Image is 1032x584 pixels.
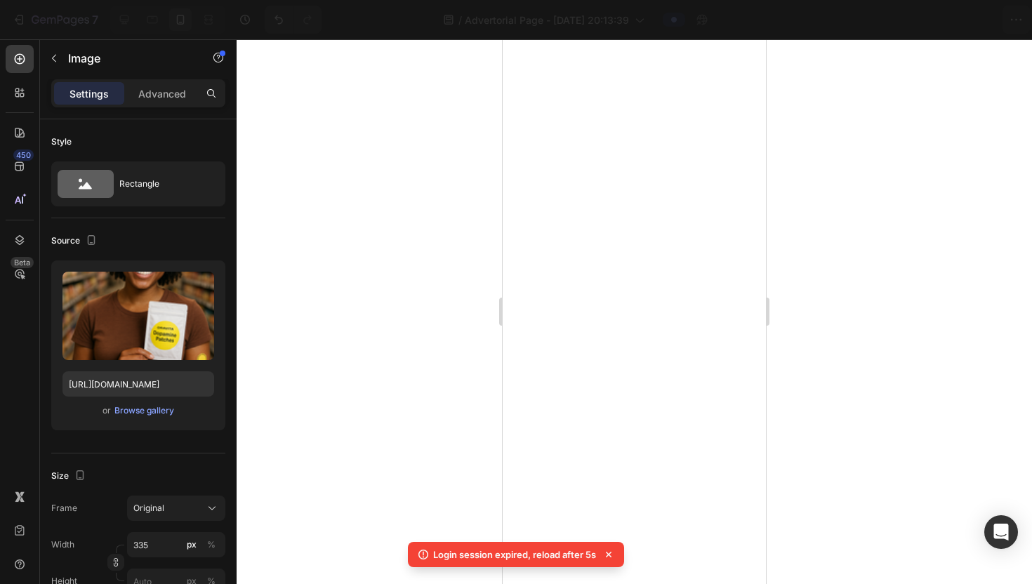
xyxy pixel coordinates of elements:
[265,6,322,34] div: Undo/Redo
[51,467,88,486] div: Size
[114,404,174,417] div: Browse gallery
[62,371,214,397] input: https://example.com/image.jpg
[6,6,105,34] button: 7
[68,50,187,67] p: Image
[51,538,74,551] label: Width
[939,6,998,34] button: Publish
[951,13,986,27] div: Publish
[138,86,186,101] p: Advanced
[899,14,922,26] span: Save
[203,536,220,553] button: px
[133,502,164,515] span: Original
[51,502,77,515] label: Frame
[127,532,225,557] input: px%
[51,135,72,148] div: Style
[458,13,462,27] span: /
[119,168,205,200] div: Rectangle
[207,538,216,551] div: %
[465,13,629,27] span: Advertorial Page - [DATE] 20:13:39
[433,547,596,562] p: Login session expired, reload after 5s
[51,232,100,251] div: Source
[70,86,109,101] p: Settings
[11,257,34,268] div: Beta
[183,536,200,553] button: %
[187,538,197,551] div: px
[62,272,214,360] img: preview-image
[114,404,175,418] button: Browse gallery
[127,496,225,521] button: Original
[984,515,1018,549] div: Open Intercom Messenger
[13,150,34,161] div: 450
[102,402,111,419] span: or
[887,6,933,34] button: Save
[92,11,98,28] p: 7
[503,39,766,584] iframe: Design area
